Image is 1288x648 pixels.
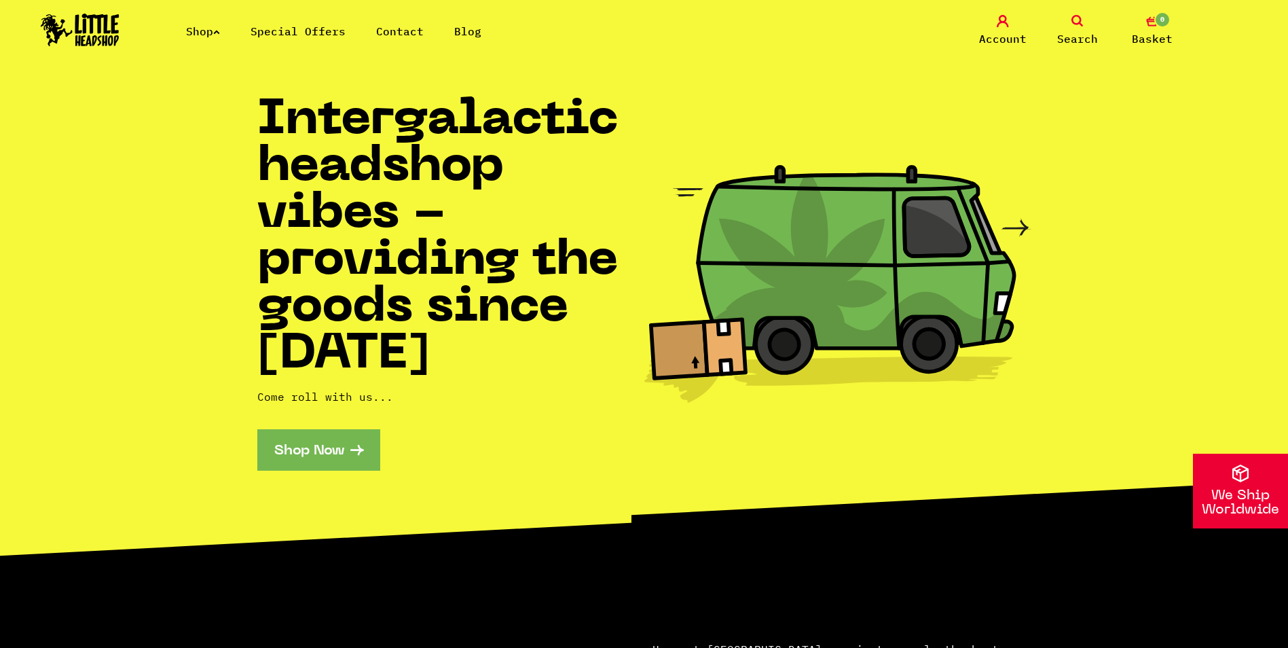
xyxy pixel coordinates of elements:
[1057,31,1098,47] span: Search
[1132,31,1173,47] span: Basket
[186,24,220,38] a: Shop
[1044,15,1111,47] a: Search
[979,31,1027,47] span: Account
[257,98,644,379] h1: Intergalactic headshop vibes - providing the goods since [DATE]
[1154,12,1171,28] span: 0
[1118,15,1186,47] a: 0 Basket
[41,14,119,46] img: Little Head Shop Logo
[376,24,424,38] a: Contact
[251,24,346,38] a: Special Offers
[257,389,644,405] p: Come roll with us...
[454,24,481,38] a: Blog
[1193,489,1288,518] p: We Ship Worldwide
[257,429,380,471] a: Shop Now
